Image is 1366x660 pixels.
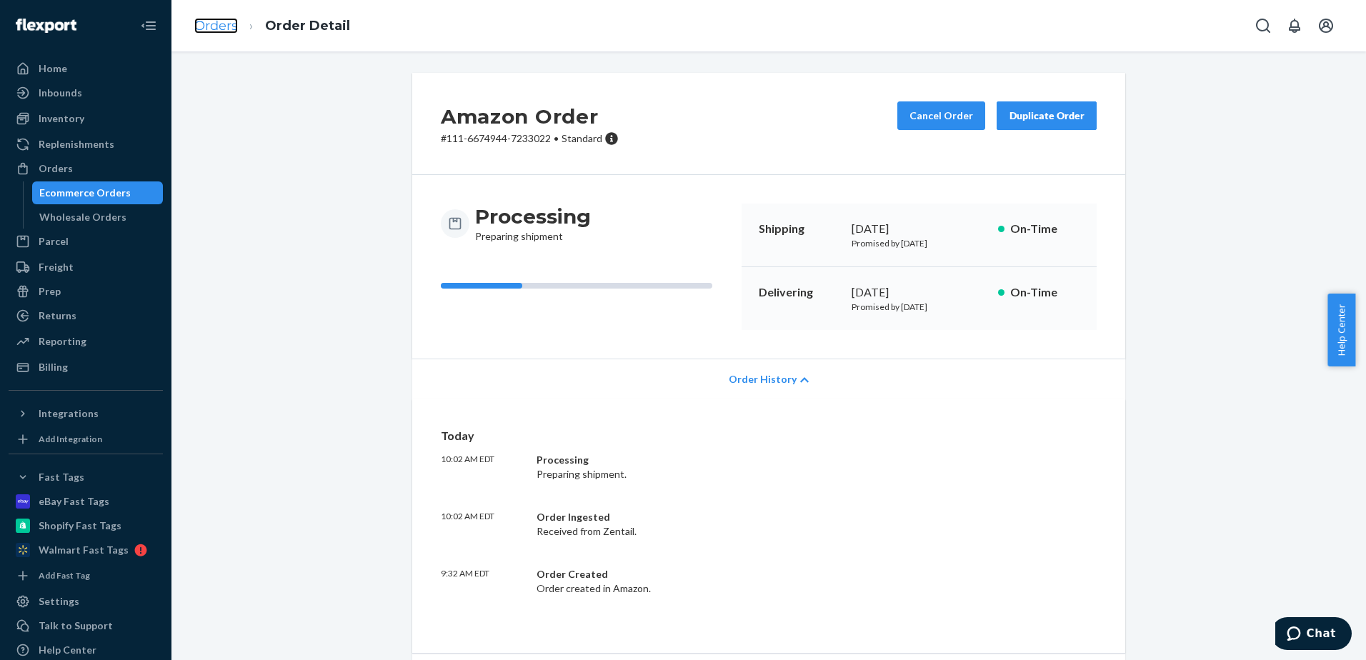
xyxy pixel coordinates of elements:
[39,433,102,445] div: Add Integration
[537,567,959,581] div: Order Created
[441,510,525,539] p: 10:02 AM EDT
[562,132,602,144] span: Standard
[1009,109,1085,123] div: Duplicate Order
[475,204,591,229] h3: Processing
[759,284,840,301] p: Delivering
[1280,11,1309,40] button: Open notifications
[9,330,163,353] a: Reporting
[897,101,985,130] button: Cancel Order
[1327,294,1355,366] button: Help Center
[39,186,131,200] div: Ecommerce Orders
[441,101,619,131] h2: Amazon Order
[441,567,525,596] p: 9:32 AM EDT
[997,101,1097,130] button: Duplicate Order
[16,19,76,33] img: Flexport logo
[9,356,163,379] a: Billing
[441,131,619,146] p: # 111-6674944-7233022
[265,18,350,34] a: Order Detail
[39,643,96,657] div: Help Center
[194,18,238,34] a: Orders
[554,132,559,144] span: •
[9,539,163,561] a: Walmart Fast Tags
[39,360,68,374] div: Billing
[39,406,99,421] div: Integrations
[537,510,959,524] div: Order Ingested
[9,590,163,613] a: Settings
[39,86,82,100] div: Inbounds
[9,514,163,537] a: Shopify Fast Tags
[39,334,86,349] div: Reporting
[852,237,987,249] p: Promised by [DATE]
[9,230,163,253] a: Parcel
[39,494,109,509] div: eBay Fast Tags
[39,210,126,224] div: Wholesale Orders
[39,619,113,633] div: Talk to Support
[39,543,129,557] div: Walmart Fast Tags
[32,181,164,204] a: Ecommerce Orders
[39,260,74,274] div: Freight
[9,280,163,303] a: Prep
[729,372,797,386] span: Order History
[1010,221,1080,237] p: On-Time
[39,519,121,533] div: Shopify Fast Tags
[537,453,959,481] div: Preparing shipment.
[9,256,163,279] a: Freight
[9,81,163,104] a: Inbounds
[39,284,61,299] div: Prep
[39,470,84,484] div: Fast Tags
[39,137,114,151] div: Replenishments
[9,107,163,130] a: Inventory
[39,569,90,581] div: Add Fast Tag
[9,57,163,80] a: Home
[759,221,840,237] p: Shipping
[9,466,163,489] button: Fast Tags
[441,453,525,481] p: 10:02 AM EDT
[32,206,164,229] a: Wholesale Orders
[9,490,163,513] a: eBay Fast Tags
[852,221,987,237] div: [DATE]
[39,309,76,323] div: Returns
[9,567,163,584] a: Add Fast Tag
[475,204,591,244] div: Preparing shipment
[1275,617,1352,653] iframe: Opens a widget where you can chat to one of our agents
[39,234,69,249] div: Parcel
[1249,11,1277,40] button: Open Search Box
[441,428,1097,444] p: Today
[537,510,959,539] div: Received from Zentail.
[134,11,163,40] button: Close Navigation
[183,5,362,47] ol: breadcrumbs
[9,304,163,327] a: Returns
[39,161,73,176] div: Orders
[9,614,163,637] button: Talk to Support
[537,567,959,596] div: Order created in Amazon.
[537,453,959,467] div: Processing
[39,61,67,76] div: Home
[1312,11,1340,40] button: Open account menu
[39,594,79,609] div: Settings
[1010,284,1080,301] p: On-Time
[9,431,163,448] a: Add Integration
[9,133,163,156] a: Replenishments
[9,402,163,425] button: Integrations
[39,111,84,126] div: Inventory
[852,301,987,313] p: Promised by [DATE]
[852,284,987,301] div: [DATE]
[9,157,163,180] a: Orders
